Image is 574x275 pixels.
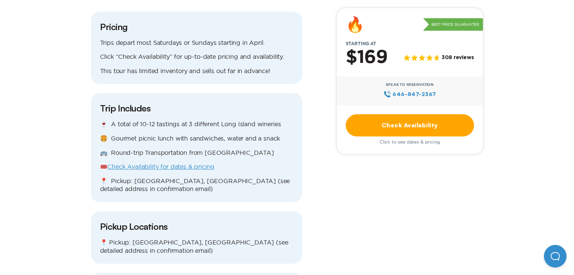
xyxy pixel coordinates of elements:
[337,41,385,46] span: Starting at
[100,39,293,47] p: Trips depart most Saturdays or Sundays starting in April.
[100,149,293,157] p: 🚌 Round-trip Transportation from [GEOGRAPHIC_DATA]
[392,90,436,98] span: 646‍-847‍-2367
[100,120,293,128] p: 🍷 A total of 10-12 tastings at 3 different Long Island wineries
[100,67,293,75] p: This tour has limited inventory and sells out far in advance!
[100,134,293,143] p: 🍔 Gourmet picnic lunch with sandwiches, water and a snack
[346,48,388,67] h2: $169
[423,18,483,31] p: Best Price Guarantee
[346,114,474,136] a: Check Availability
[544,245,566,267] iframe: Help Scout Beacon - Open
[346,17,365,32] div: 🔥
[383,90,436,98] a: 646‍-847‍-2367
[100,177,293,193] p: 📍 Pickup: [GEOGRAPHIC_DATA], [GEOGRAPHIC_DATA] (see detailed address in confirmation email)
[100,21,293,33] h3: Pricing
[100,163,293,171] p: 🎟️
[380,139,440,145] span: Click to see dates & pricing
[386,82,434,87] span: Speak to Reservation
[100,220,293,232] h3: Pickup Locations
[442,55,474,61] span: 308 reviews
[100,53,293,61] p: Click “Check Availability” for up-to-date pricing and availability.
[107,163,214,170] a: Check Availability for dates & pricing
[100,238,293,255] p: 📍 Pickup: [GEOGRAPHIC_DATA], [GEOGRAPHIC_DATA] (see detailed address in confirmation email)
[100,102,293,114] h3: Trip Includes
